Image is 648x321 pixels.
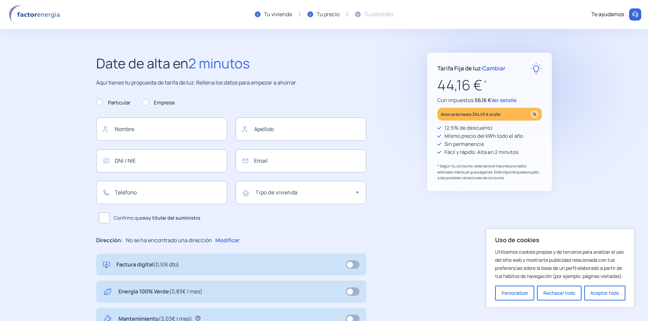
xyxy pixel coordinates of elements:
[632,11,639,18] img: llamar
[103,287,112,296] img: energy-green.svg
[584,286,625,300] button: Aceptar todo
[255,189,298,196] mat-label: Tipo de vivienda
[142,99,174,107] label: Empresa
[169,288,202,295] span: (0,83€ / mes)
[96,78,366,87] p: Aquí tienes tu propuesta de tarifa de luz. Rellena los datos para empezar a ahorrar.
[153,261,179,268] span: (0,5% dto)
[126,236,212,245] p: No se ha encontrado una dirección
[364,10,393,19] div: Tu contrato
[495,248,625,280] p: Utilizamos cookies propias y de terceros para analizar el uso del sitio web y mostrarte publicida...
[264,10,292,19] div: Tu vivienda
[96,99,130,107] label: Particular
[116,260,179,269] p: Factura digital
[441,110,501,118] p: Ahorrarás hasta 334,05 € al año
[437,64,506,73] p: Tarifa Fija de luz ·
[7,5,64,24] img: logo factor
[96,53,366,74] h2: Date de alta en
[486,229,634,308] div: Uso de cookies
[143,215,200,221] b: soy titular del suministro
[537,286,581,300] button: Rechazar todo
[531,110,538,118] img: percentage_icon.svg
[444,132,523,140] p: Mismo precio del kWh todo el año
[591,10,624,19] div: Te ayudamos
[444,148,518,156] p: Fácil y rápido: Alta en 2 minutos
[317,10,340,19] div: Tu precio
[114,214,200,222] span: Confirmo que
[495,286,534,300] button: Personalizar
[437,96,542,104] p: Con impuestos:
[444,124,492,132] p: 12,5% de descuento
[495,236,625,244] p: Uso de cookies
[103,260,110,269] img: digital-invoice.svg
[188,54,250,72] span: 2 minutos
[444,140,484,148] p: Sin permanencia
[482,64,506,72] span: Cambiar
[531,63,542,74] img: rate-E.svg
[475,97,491,104] span: 56,16 €
[96,236,123,245] p: Dirección:
[118,287,202,296] p: Energía 100% Verde
[491,97,517,104] span: Ver detalle
[437,74,542,96] p: 44,16 €
[437,163,542,181] p: * Según tu consumo, este sería el importe promedio estimado mensual que pagarías. Este importe qu...
[215,236,240,245] p: Modificar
